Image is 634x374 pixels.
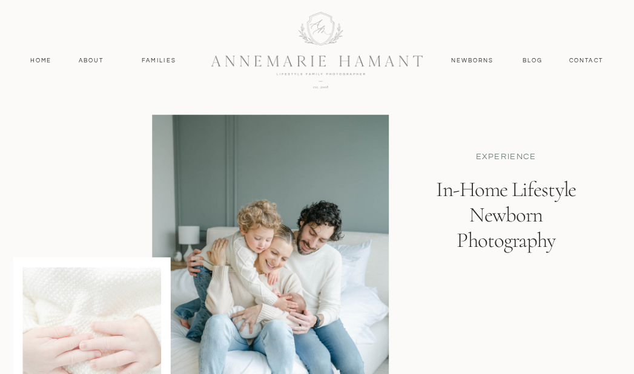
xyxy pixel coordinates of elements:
a: About [76,56,107,65]
a: Newborns [447,56,498,65]
h1: In-Home Lifestyle Newborn Photography [418,177,594,261]
a: Families [135,56,183,65]
a: Blog [520,56,545,65]
a: contact [563,56,609,65]
a: Home [25,56,56,65]
p: EXPERIENCE [441,151,572,162]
